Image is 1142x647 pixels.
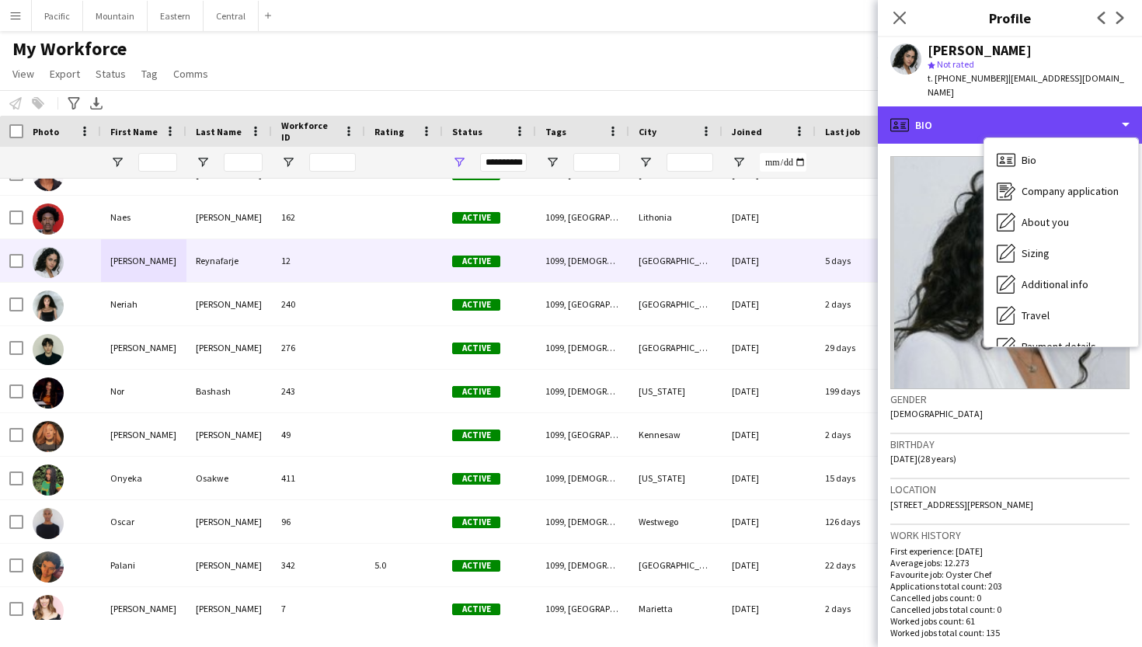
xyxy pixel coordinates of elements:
[545,126,566,137] span: Tags
[186,239,272,282] div: Reynafarje
[141,67,158,81] span: Tag
[452,126,482,137] span: Status
[186,457,272,499] div: Osakwe
[984,269,1138,300] div: Additional info
[816,457,909,499] div: 15 days
[890,392,1130,406] h3: Gender
[110,155,124,169] button: Open Filter Menu
[101,196,186,238] div: Naes
[204,1,259,31] button: Central
[138,153,177,172] input: First Name Filter Input
[928,72,1008,84] span: t. [PHONE_NUMBER]
[722,196,816,238] div: [DATE]
[890,408,983,419] span: [DEMOGRAPHIC_DATA]
[536,587,629,630] div: 1099, [GEOGRAPHIC_DATA], [DEMOGRAPHIC_DATA], South, Travel Team
[890,499,1033,510] span: [STREET_ADDRESS][PERSON_NAME]
[639,155,653,169] button: Open Filter Menu
[186,196,272,238] div: [PERSON_NAME]
[452,299,500,311] span: Active
[816,544,909,586] div: 22 days
[101,283,186,325] div: Neriah
[536,196,629,238] div: 1099, [GEOGRAPHIC_DATA], [DEMOGRAPHIC_DATA], South
[365,544,443,586] div: 5.0
[722,587,816,630] div: [DATE]
[32,1,83,31] button: Pacific
[33,464,64,496] img: Onyeka Osakwe
[33,551,64,583] img: Palani DeMario
[984,238,1138,269] div: Sizing
[984,300,1138,331] div: Travel
[196,155,210,169] button: Open Filter Menu
[89,64,132,84] a: Status
[890,580,1130,592] p: Applications total count: 203
[732,155,746,169] button: Open Filter Menu
[816,587,909,630] div: 2 days
[272,457,365,499] div: 411
[629,370,722,412] div: [US_STATE]
[816,370,909,412] div: 199 days
[101,587,186,630] div: [PERSON_NAME]
[186,283,272,325] div: [PERSON_NAME]
[101,370,186,412] div: Nor
[722,326,816,369] div: [DATE]
[545,155,559,169] button: Open Filter Menu
[452,256,500,267] span: Active
[374,126,404,137] span: Rating
[1022,246,1050,260] span: Sizing
[629,239,722,282] div: [GEOGRAPHIC_DATA]
[272,500,365,543] div: 96
[272,587,365,630] div: 7
[1022,184,1119,198] span: Company application
[629,413,722,456] div: Kennesaw
[890,437,1130,451] h3: Birthday
[536,457,629,499] div: 1099, [DEMOGRAPHIC_DATA], Northeast, [US_STATE], [GEOGRAPHIC_DATA]
[33,247,64,278] img: Natalie Reynafarje
[167,64,214,84] a: Comms
[890,453,956,464] span: [DATE] (28 years)
[33,508,64,539] img: Oscar Garcia
[452,517,500,528] span: Active
[452,343,500,354] span: Active
[173,67,208,81] span: Comms
[186,500,272,543] div: [PERSON_NAME]
[629,283,722,325] div: [GEOGRAPHIC_DATA]
[33,421,64,452] img: Olivia Richard
[816,413,909,456] div: 2 days
[33,334,64,365] img: Noah Scohy
[722,283,816,325] div: [DATE]
[33,595,64,626] img: Rachel Faulkner
[629,587,722,630] div: Marietta
[101,500,186,543] div: Oscar
[186,587,272,630] div: [PERSON_NAME]
[272,544,365,586] div: 342
[196,126,242,137] span: Last Name
[148,1,204,31] button: Eastern
[186,326,272,369] div: [PERSON_NAME]
[732,126,762,137] span: Joined
[272,413,365,456] div: 49
[452,212,500,224] span: Active
[186,544,272,586] div: [PERSON_NAME]
[1022,153,1036,167] span: Bio
[33,377,64,409] img: Nor Bashash
[1022,215,1069,229] span: About you
[101,239,186,282] div: [PERSON_NAME]
[984,207,1138,238] div: About you
[135,64,164,84] a: Tag
[937,58,974,70] span: Not rated
[33,126,59,137] span: Photo
[890,156,1130,389] img: Crew avatar or photo
[629,457,722,499] div: [US_STATE]
[722,370,816,412] div: [DATE]
[928,43,1032,57] div: [PERSON_NAME]
[878,8,1142,28] h3: Profile
[536,544,629,586] div: 1099, [DEMOGRAPHIC_DATA], [US_STATE], Northeast
[452,604,500,615] span: Active
[629,544,722,586] div: [GEOGRAPHIC_DATA][PERSON_NAME]
[272,239,365,282] div: 12
[452,386,500,398] span: Active
[33,203,64,235] img: Naes Smith
[272,196,365,238] div: 162
[272,326,365,369] div: 276
[629,326,722,369] div: [GEOGRAPHIC_DATA]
